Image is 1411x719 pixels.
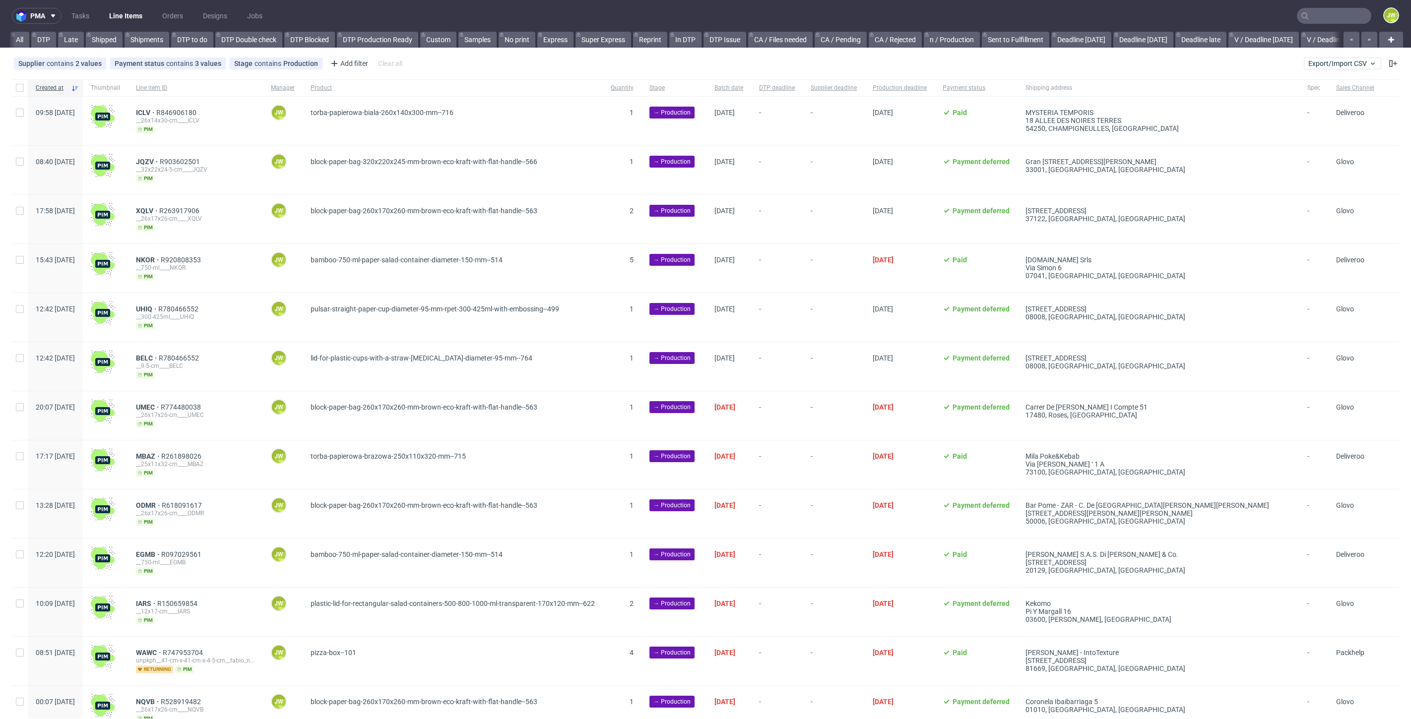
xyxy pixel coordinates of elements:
[714,550,735,558] span: [DATE]
[36,599,75,607] span: 10:09 [DATE]
[136,420,155,428] span: pim
[136,256,161,264] span: NKOR
[31,32,56,48] a: DTP
[36,84,67,92] span: Created at
[759,452,795,477] span: -
[91,399,115,423] img: wHgJFi1I6lmhQAAAABJRU5ErkJggg==
[161,452,203,460] span: R261898026
[633,32,667,48] a: Reprint
[91,497,115,521] img: wHgJFi1I6lmhQAAAABJRU5ErkJggg==
[669,32,702,48] a: In DTP
[136,207,159,215] a: XQLV
[704,32,746,48] a: DTP Issue
[630,599,634,607] span: 2
[653,255,691,264] span: → Production
[195,60,221,67] div: 3 values
[1026,272,1291,280] div: 07041, [GEOGRAPHIC_DATA] , [GEOGRAPHIC_DATA]
[376,57,404,70] div: Clear all
[1228,32,1299,48] a: V / Deadline [DATE]
[272,106,286,120] figcaption: JW
[136,452,161,460] a: MBAZ
[255,60,283,67] span: contains
[91,252,115,276] img: wHgJFi1I6lmhQAAAABJRU5ErkJggg==
[653,157,691,166] span: → Production
[1026,117,1291,124] div: 18 ALLEE DES NOIRES TERRES
[759,305,795,330] span: -
[136,305,158,313] a: UHIQ
[136,469,155,477] span: pim
[136,166,255,174] div: __32x22x24-5-cm____JQZV
[1026,452,1291,460] div: Mila poke&kebab
[873,354,893,362] span: [DATE]
[36,158,75,166] span: 08:40 [DATE]
[759,256,795,281] span: -
[47,60,75,67] span: contains
[1026,468,1291,476] div: 73100, [GEOGRAPHIC_DATA] , [GEOGRAPHIC_DATA]
[36,550,75,558] span: 12:20 [DATE]
[1301,32,1371,48] a: V / Deadline [DATE]
[1026,313,1291,321] div: 08008, [GEOGRAPHIC_DATA] , [GEOGRAPHIC_DATA]
[136,649,163,657] a: WAWC
[160,158,202,166] span: R903602501
[1307,158,1320,182] span: -
[1307,550,1320,575] span: -
[311,550,503,558] span: bamboo-750-ml-paper-salad-container-diameter-150-mm--514
[953,501,1010,509] span: Payment deferred
[653,304,691,313] span: → Production
[10,32,29,48] a: All
[1336,354,1354,362] span: Glovo
[811,256,857,281] span: -
[136,371,155,379] span: pim
[1336,158,1354,166] span: Glovo
[873,452,894,460] span: [DATE]
[1336,501,1354,509] span: Glovo
[630,354,634,362] span: 1
[759,158,795,182] span: -
[136,501,162,509] span: ODMR
[91,350,115,374] img: wHgJFi1I6lmhQAAAABJRU5ErkJggg==
[272,302,286,316] figcaption: JW
[714,403,735,411] span: [DATE]
[283,60,318,67] div: Production
[1113,32,1173,48] a: Deadline [DATE]
[161,698,203,706] a: R528919482
[811,501,857,526] span: -
[1026,411,1291,419] div: 17480, Roses , [GEOGRAPHIC_DATA]
[630,501,634,509] span: 1
[12,8,62,24] button: pma
[1026,84,1291,92] span: Shipping address
[537,32,574,48] a: Express
[1026,566,1291,574] div: 20129, [GEOGRAPHIC_DATA] , [GEOGRAPHIC_DATA]
[653,206,691,215] span: → Production
[1026,517,1291,525] div: 50006, [GEOGRAPHIC_DATA] , [GEOGRAPHIC_DATA]
[873,403,894,411] span: [DATE]
[953,403,1010,411] span: Payment deferred
[271,84,295,92] span: Manager
[91,694,115,718] img: wHgJFi1I6lmhQAAAABJRU5ErkJggg==
[953,305,1010,313] span: Payment deferred
[30,12,45,19] span: pma
[311,207,537,215] span: block-paper-bag-260x170x260-mm-brown-eco-kraft-with-flat-handle--563
[1026,403,1291,411] div: Carrer de [PERSON_NAME] i Compte 51
[272,351,286,365] figcaption: JW
[136,550,161,558] a: EGMB
[136,698,161,706] span: NQVB
[136,158,160,166] span: JQZV
[103,8,148,24] a: Line Items
[136,125,155,133] span: pim
[1026,305,1291,313] div: [STREET_ADDRESS]
[873,158,893,166] span: [DATE]
[611,84,634,92] span: Quantity
[136,558,255,566] div: __750-ml____EGMB
[1307,501,1320,526] span: -
[161,256,203,264] a: R920808353
[630,550,634,558] span: 1
[1026,109,1291,117] div: MYSTERIA TEMPORIS
[136,322,155,330] span: pim
[36,207,75,215] span: 17:58 [DATE]
[649,84,699,92] span: Stage
[1336,109,1364,117] span: Deliveroo
[234,60,255,67] span: Stage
